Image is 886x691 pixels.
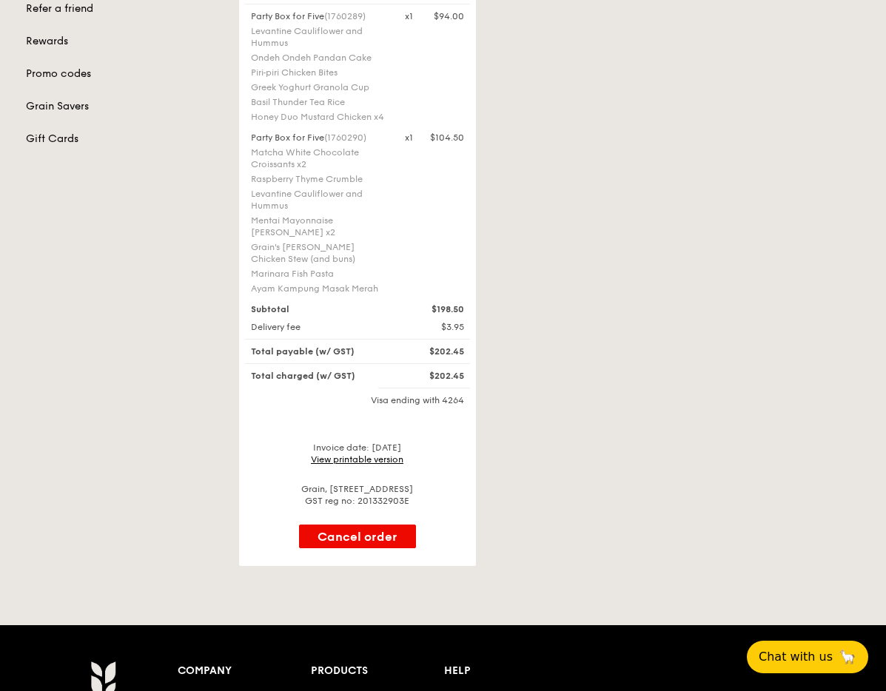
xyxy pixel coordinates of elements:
a: Gift Cards [26,132,221,146]
div: Invoice date: [DATE] [245,442,470,465]
span: Total payable (w/ GST) [251,346,355,357]
div: Ayam Kampung Masak Merah [251,283,387,294]
span: (1760289) [324,11,366,21]
div: Company [178,661,311,681]
a: View printable version [311,454,403,465]
div: Party Box for Five [251,10,387,22]
div: Ondeh Ondeh Pandan Cake [251,52,387,64]
span: 🦙 [839,648,856,666]
div: x1 [405,10,413,22]
span: Chat with us [759,648,833,666]
div: $202.45 [396,370,473,382]
div: $104.50 [430,132,464,144]
div: Piri‑piri Chicken Bites [251,67,387,78]
div: Grain's [PERSON_NAME] Chicken Stew (and buns) [251,241,387,265]
a: Grain Savers [26,99,221,114]
a: Refer a friend [26,1,221,16]
div: Greek Yoghurt Granola Cup [251,81,387,93]
div: Mentai Mayonnaise [PERSON_NAME] x2 [251,215,387,238]
a: Promo codes [26,67,221,81]
div: x1 [405,132,413,144]
span: (1760290) [324,132,366,143]
div: $198.50 [396,303,473,315]
div: Levantine Cauliflower and Hummus [251,188,387,212]
div: Delivery fee [242,321,396,333]
div: Honey Duo Mustard Chicken x4 [251,111,387,123]
button: Chat with us🦙 [747,641,868,673]
button: Cancel order [299,525,416,548]
div: Total charged (w/ GST) [242,370,396,382]
div: $202.45 [396,345,473,357]
div: Basil Thunder Tea Rice [251,96,387,108]
div: $3.95 [396,321,473,333]
div: Products [311,661,444,681]
div: Grain, [STREET_ADDRESS] GST reg no: 201332903E [245,483,470,507]
div: Visa ending with 4264 [245,394,470,406]
div: Party Box for Five [251,132,387,144]
div: Matcha White Chocolate Croissants x2 [251,146,387,170]
div: Help [444,661,577,681]
div: Raspberry Thyme Crumble [251,173,387,185]
a: Rewards [26,34,221,49]
div: Levantine Cauliflower and Hummus [251,25,387,49]
div: $94.00 [434,10,464,22]
div: Subtotal [242,303,396,315]
div: Marinara Fish Pasta [251,268,387,280]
